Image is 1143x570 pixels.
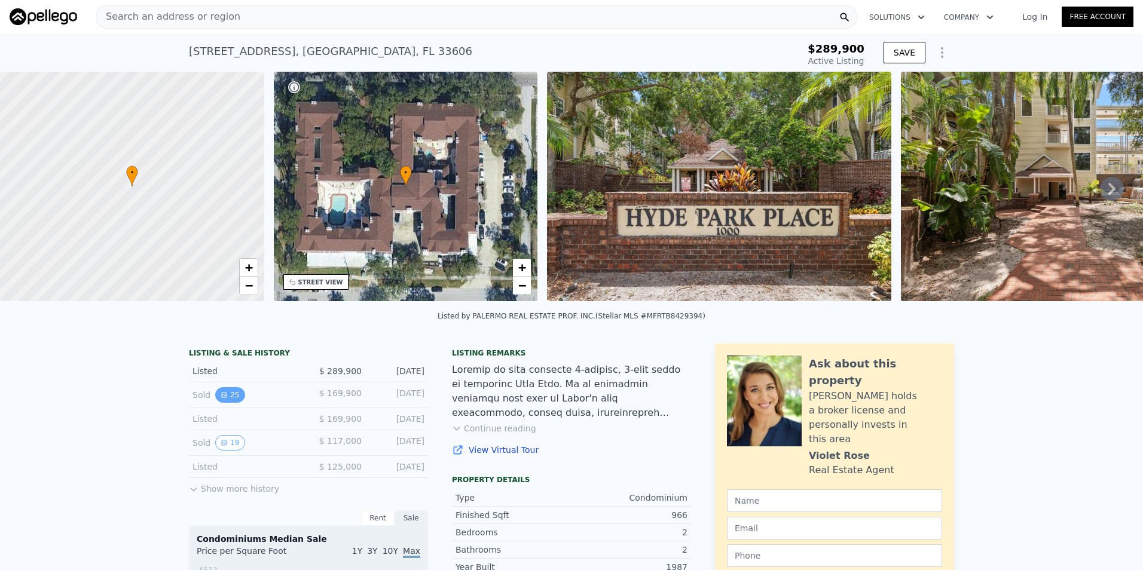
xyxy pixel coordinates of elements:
span: 10Y [383,546,398,556]
div: Type [456,492,571,504]
div: [DATE] [371,461,424,473]
div: [PERSON_NAME] holds a broker license and personally invests in this area [809,389,942,446]
div: Listed [192,461,299,473]
span: $ 289,900 [319,366,362,376]
div: Sold [192,387,299,403]
span: • [126,167,138,178]
span: 3Y [367,546,377,556]
div: [DATE] [371,387,424,403]
a: Zoom out [240,277,258,295]
span: Active Listing [808,56,864,66]
span: • [400,167,412,178]
a: Zoom in [240,259,258,277]
div: Loremip do sita consecte 4-adipisc, 3-elit seddo ei temporinc Utla Etdo. Ma al enimadmin veniamqu... [452,363,691,420]
span: $ 117,000 [319,436,362,446]
div: Listed by PALERMO REAL ESTATE PROF. INC. (Stellar MLS #MFRTB8429394) [438,312,705,320]
div: [DATE] [371,413,424,425]
div: Bathrooms [456,544,571,556]
div: 2 [571,544,687,556]
div: [DATE] [371,435,424,451]
a: Zoom out [513,277,531,295]
span: $ 169,900 [319,414,362,424]
a: Zoom in [513,259,531,277]
div: Bedrooms [456,526,571,538]
div: Sold [192,435,299,451]
img: Sale: 169741408 Parcel: 49442719 [547,72,891,301]
div: Rent [361,510,395,526]
div: STREET VIEW [298,278,343,287]
span: $ 169,900 [319,388,362,398]
img: Pellego [10,8,77,25]
div: Ask about this property [809,356,942,389]
div: Listed [192,365,299,377]
div: Sale [395,510,428,526]
span: + [518,260,526,275]
div: Listed [192,413,299,425]
button: Solutions [860,7,934,28]
span: Search an address or region [96,10,240,24]
div: Condominiums Median Sale [197,533,420,545]
div: Condominium [571,492,687,504]
span: − [518,278,526,293]
div: Property details [452,475,691,485]
div: • [126,166,138,186]
button: Company [934,7,1003,28]
input: Name [727,489,942,512]
div: [DATE] [371,365,424,377]
span: + [245,260,252,275]
a: Free Account [1062,7,1133,27]
div: [STREET_ADDRESS] , [GEOGRAPHIC_DATA] , FL 33606 [189,43,472,60]
span: 1Y [352,546,362,556]
div: LISTING & SALE HISTORY [189,348,428,360]
div: Real Estate Agent [809,463,894,477]
button: Show more history [189,478,279,495]
a: Log In [1008,11,1062,23]
button: SAVE [884,42,925,63]
button: View historical data [215,435,245,451]
input: Phone [727,544,942,567]
input: Email [727,517,942,540]
div: Violet Rose [809,449,870,463]
span: $289,900 [808,42,864,55]
a: View Virtual Tour [452,444,691,456]
span: Max [403,546,420,558]
div: Finished Sqft [456,509,571,521]
span: $ 125,000 [319,462,362,471]
div: • [400,166,412,186]
div: 966 [571,509,687,521]
div: Price per Square Foot [197,545,308,564]
div: Listing remarks [452,348,691,358]
div: 2 [571,526,687,538]
button: View historical data [215,387,245,403]
button: Continue reading [452,422,536,434]
span: − [245,278,252,293]
button: Show Options [930,41,954,65]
